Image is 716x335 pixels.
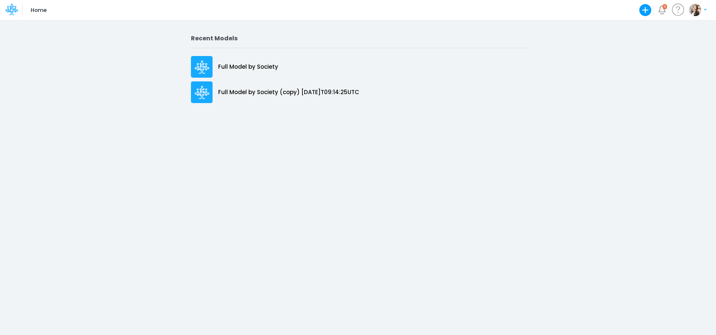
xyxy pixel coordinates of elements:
[191,80,525,105] a: Full Model by Society (copy) [DATE]T09:14:25UTC
[31,6,47,14] p: Home
[664,5,666,8] div: 5 unread items
[658,6,666,14] a: Notifications
[191,54,525,80] a: Full Model by Society
[218,88,359,97] p: Full Model by Society (copy) [DATE]T09:14:25UTC
[191,35,525,42] h2: Recent Models
[218,63,278,71] p: Full Model by Society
